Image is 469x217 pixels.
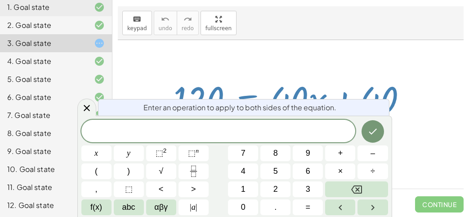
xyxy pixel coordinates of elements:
span: αβγ [154,201,168,213]
button: 0 [228,199,258,215]
span: = [306,201,311,213]
button: 2 [260,181,290,197]
span: – [371,147,375,159]
button: x [81,145,112,161]
button: Equals [293,199,323,215]
span: abc [122,201,135,213]
button: y [114,145,144,161]
span: fullscreen [205,25,232,32]
span: 2 [273,183,278,195]
span: 1 [241,183,246,195]
button: ) [114,163,144,179]
div: 3. Goal state [7,38,80,49]
button: Plus [325,145,355,161]
button: Greater than [179,181,209,197]
span: 7 [241,147,246,159]
div: 8. Goal state [7,128,80,139]
button: 5 [260,163,290,179]
i: redo [183,14,192,25]
span: Enter an operation to apply to both sides of the equation. [143,102,336,113]
span: × [338,165,343,177]
div: 9. Goal state [7,146,80,157]
i: keyboard [133,14,141,25]
button: Minus [357,145,388,161]
button: Alphabet [114,199,144,215]
button: 7 [228,145,258,161]
span: 9 [306,147,310,159]
span: , [95,183,98,195]
span: > [191,183,196,195]
button: Placeholder [114,181,144,197]
span: . [274,201,277,213]
div: 11. Goal state [7,182,80,193]
span: ÷ [371,165,375,177]
i: Task finished and correct. [94,56,105,67]
span: undo [159,25,172,32]
button: 3 [293,181,323,197]
span: ⬚ [125,183,133,195]
button: redoredo [177,11,199,35]
button: 1 [228,181,258,197]
button: Times [325,163,355,179]
button: Superscript [179,145,209,161]
div: 4. Goal state [7,56,80,67]
span: f(x) [90,201,102,213]
div: 2. Goal state [7,20,80,31]
span: | [196,203,197,212]
button: ( [81,163,112,179]
button: keyboardkeypad [122,11,152,35]
button: Less than [146,181,176,197]
i: Task finished and correct. [94,2,105,13]
button: 4 [228,163,258,179]
div: 5. Goal state [7,74,80,85]
button: 9 [293,145,323,161]
i: Task finished and correct. [94,74,105,85]
span: 6 [306,165,310,177]
span: 8 [273,147,278,159]
button: Done [362,120,384,143]
button: Left arrow [325,199,355,215]
span: + [338,147,343,159]
span: keypad [127,25,147,32]
span: √ [159,165,163,177]
button: Divide [357,163,388,179]
button: Right arrow [357,199,388,215]
span: ⬚ [188,149,196,158]
button: Fraction [179,163,209,179]
div: 7. Goal state [7,110,80,121]
span: ) [127,165,130,177]
button: 6 [293,163,323,179]
span: | [190,203,192,212]
span: redo [182,25,194,32]
span: 4 [241,165,246,177]
button: , [81,181,112,197]
button: Greek alphabet [146,199,176,215]
sup: 2 [163,147,167,154]
button: Square root [146,163,176,179]
i: Task started. [94,38,105,49]
div: 6. Goal state [7,92,80,103]
span: a [190,201,197,213]
span: ( [95,165,98,177]
div: 12. Goal state [7,200,80,211]
button: undoundo [154,11,177,35]
i: undo [161,14,170,25]
button: Backspace [325,181,388,197]
button: . [260,199,290,215]
span: 0 [241,201,246,213]
div: 1. Goal state [7,2,80,13]
span: 5 [273,165,278,177]
span: 3 [306,183,310,195]
button: 8 [260,145,290,161]
div: 10. Goal state [7,164,80,175]
i: Task finished and correct. [94,20,105,31]
span: y [127,147,130,159]
i: Task finished and correct. [94,92,105,103]
button: fullscreen [201,11,237,35]
button: Functions [81,199,112,215]
span: ⬚ [156,149,163,158]
button: Absolute value [179,199,209,215]
button: Squared [146,145,176,161]
sup: n [196,147,199,154]
span: < [159,183,164,195]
